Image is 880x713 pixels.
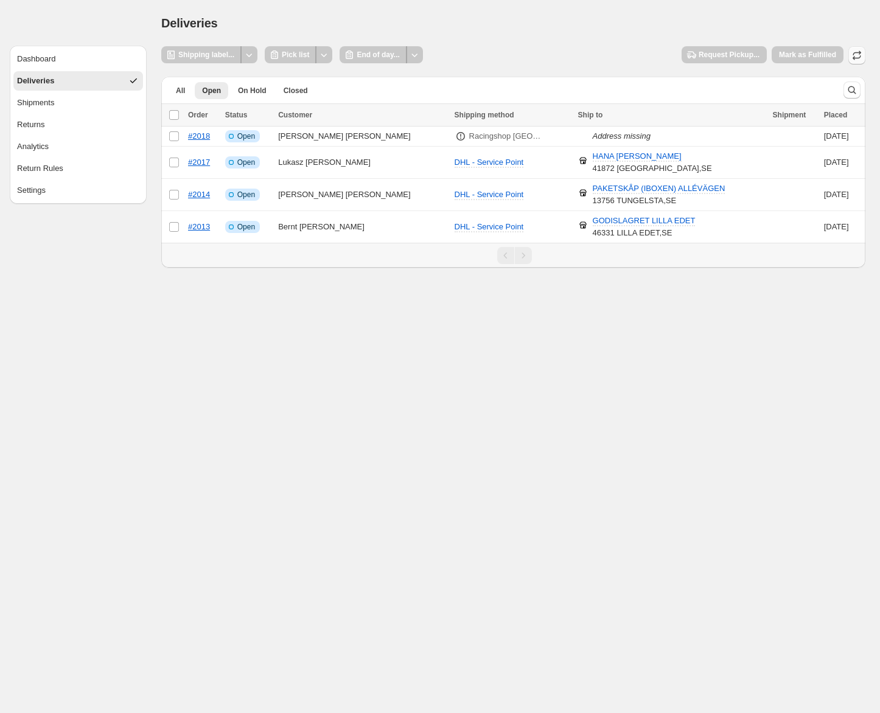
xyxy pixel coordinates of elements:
[188,222,210,231] a: #2013
[593,216,696,226] span: GODISLAGRET LILLA EDET
[447,153,531,172] button: DHL - Service Point
[824,111,848,119] span: Placed
[593,215,696,239] div: 46331 LILLA EDET , SE
[284,86,308,96] span: Closed
[455,222,524,231] span: DHL - Service Point
[455,111,514,119] span: Shipping method
[274,179,450,211] td: [PERSON_NAME] [PERSON_NAME]
[237,190,255,200] span: Open
[161,16,218,30] span: Deliveries
[824,222,849,231] time: Friday, September 19, 2025 at 7:16:47 PM
[274,127,450,147] td: [PERSON_NAME] [PERSON_NAME]
[13,49,143,69] button: Dashboard
[278,111,312,119] span: Customer
[447,185,531,204] button: DHL - Service Point
[176,86,185,96] span: All
[17,97,54,109] div: Shipments
[585,147,689,166] button: HANA [PERSON_NAME]
[824,131,849,141] time: Sunday, September 21, 2025 at 12:01:37 PM
[469,130,545,142] p: Racingshop [GEOGRAPHIC_DATA]
[578,111,603,119] span: Ship to
[13,181,143,200] button: Settings
[161,243,865,268] nav: Pagination
[593,151,682,162] span: HANA [PERSON_NAME]
[13,159,143,178] button: Return Rules
[447,217,531,237] button: DHL - Service Point
[824,190,849,199] time: Saturday, September 20, 2025 at 4:14:55 AM
[585,211,703,231] button: GODISLAGRET LILLA EDET
[824,158,849,167] time: Sunday, September 21, 2025 at 6:08:20 AM
[843,82,861,99] button: Search and filter results
[455,190,524,199] span: DHL - Service Point
[773,111,806,119] span: Shipment
[585,179,733,198] button: PAKETSKÅP (IBOXEN) ALLÉVÄGEN
[593,150,712,175] div: 41872 [GEOGRAPHIC_DATA] , SE
[237,222,255,232] span: Open
[13,115,143,134] button: Returns
[202,86,221,96] span: Open
[188,158,210,167] a: #2017
[455,158,524,167] span: DHL - Service Point
[188,190,210,199] a: #2014
[13,93,143,113] button: Shipments
[274,211,450,243] td: Bernt [PERSON_NAME]
[237,158,255,167] span: Open
[17,75,54,87] div: Deliveries
[17,162,63,175] div: Return Rules
[13,137,143,156] button: Analytics
[274,147,450,179] td: Lukasz [PERSON_NAME]
[188,131,210,141] a: #2018
[237,131,255,141] span: Open
[593,131,651,141] i: Address missing
[17,53,56,65] div: Dashboard
[17,141,49,153] div: Analytics
[238,86,267,96] span: On Hold
[593,183,725,207] div: 13756 TUNGELSTA , SE
[17,119,45,131] div: Returns
[17,184,46,197] div: Settings
[225,111,248,119] span: Status
[13,71,143,91] button: Deliveries
[188,111,208,119] span: Order
[593,184,725,194] span: PAKETSKÅP (IBOXEN) ALLÉVÄGEN
[462,127,553,146] button: Racingshop [GEOGRAPHIC_DATA]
